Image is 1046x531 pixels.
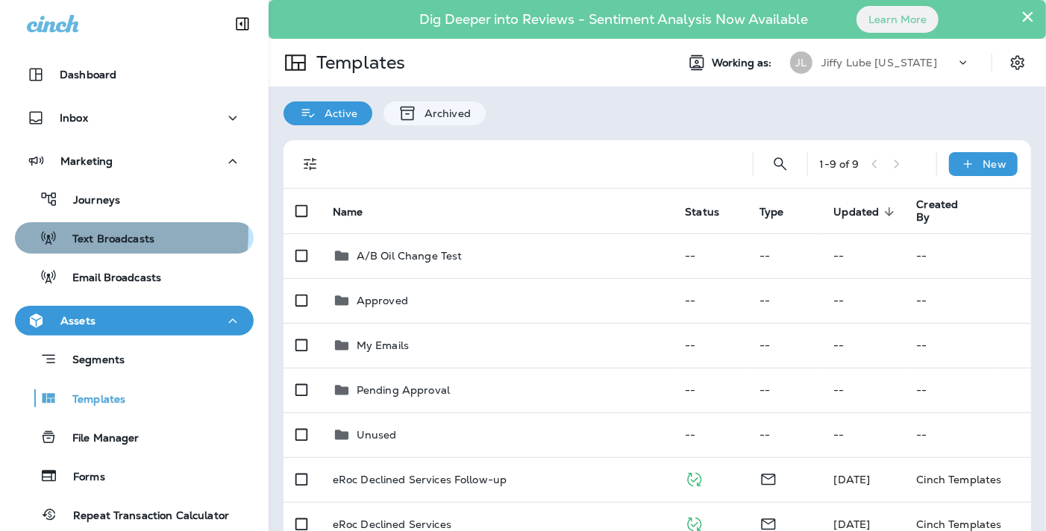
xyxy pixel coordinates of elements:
td: -- [822,412,905,457]
td: -- [748,412,821,457]
button: Repeat Transaction Calculator [15,499,254,530]
p: Templates [57,393,125,407]
p: Dashboard [60,69,116,81]
button: Collapse Sidebar [222,9,263,39]
p: Email Broadcasts [57,271,161,286]
p: File Manager [57,432,140,446]
td: -- [905,323,1031,368]
td: -- [822,323,905,368]
button: File Manager [15,421,254,453]
button: Forms [15,460,254,491]
span: Jason Munk [834,518,871,531]
span: Working as: [712,57,775,69]
span: Type [760,206,784,219]
span: Type [760,205,804,219]
button: Close [1021,4,1035,28]
span: Created By [917,198,969,224]
td: -- [822,368,905,412]
p: eRoc Declined Services [333,518,451,530]
td: -- [673,233,748,278]
button: Search Templates [765,149,795,179]
div: 1 - 9 of 9 [820,158,859,170]
td: -- [822,278,905,323]
p: Segments [57,354,125,368]
p: Dig Deeper into Reviews - Sentiment Analysis Now Available [376,17,851,22]
button: Assets [15,306,254,336]
button: Journeys [15,183,254,215]
td: -- [905,412,1031,457]
span: Published [685,471,704,485]
td: -- [905,368,1031,412]
button: Inbox [15,103,254,133]
td: -- [673,412,748,457]
td: -- [673,323,748,368]
span: Status [685,206,719,219]
td: -- [822,233,905,278]
td: -- [673,368,748,412]
span: Email [760,516,777,530]
p: Templates [310,51,405,74]
button: Filters [295,149,325,179]
span: Updated [834,206,880,219]
td: -- [748,278,821,323]
td: -- [673,278,748,323]
span: Name [333,206,363,219]
span: Email [760,471,777,485]
td: -- [905,278,1031,323]
td: -- [748,323,821,368]
span: Status [685,205,739,219]
p: Approved [357,295,408,307]
p: Jiffy Lube [US_STATE] [821,57,937,69]
p: Inbox [60,112,88,124]
span: Published [685,516,704,530]
p: My Emails [357,339,409,351]
p: Text Broadcasts [57,233,154,247]
span: Updated [834,205,899,219]
button: Templates [15,383,254,414]
p: Archived [417,107,471,119]
button: Learn More [856,6,939,33]
button: Text Broadcasts [15,222,254,254]
p: Active [317,107,357,119]
p: A/B Oil Change Test [357,250,463,262]
td: Cinch Templates [905,457,1031,502]
p: New [983,158,1006,170]
td: -- [748,368,821,412]
p: eRoc Declined Services Follow-up [333,474,507,486]
button: Marketing [15,146,254,176]
span: Jason Munk [834,473,871,486]
p: Journeys [58,194,120,208]
div: JL [790,51,812,74]
td: -- [748,233,821,278]
p: Repeat Transaction Calculator [58,509,229,524]
span: Created By [917,198,989,224]
p: Unused [357,429,397,441]
p: Forms [58,471,105,485]
button: Email Broadcasts [15,261,254,292]
p: Marketing [60,155,113,167]
p: Assets [60,315,95,327]
span: Name [333,205,383,219]
button: Settings [1004,49,1031,76]
button: Dashboard [15,60,254,89]
td: -- [905,233,1031,278]
button: Segments [15,343,254,375]
p: Pending Approval [357,384,450,396]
